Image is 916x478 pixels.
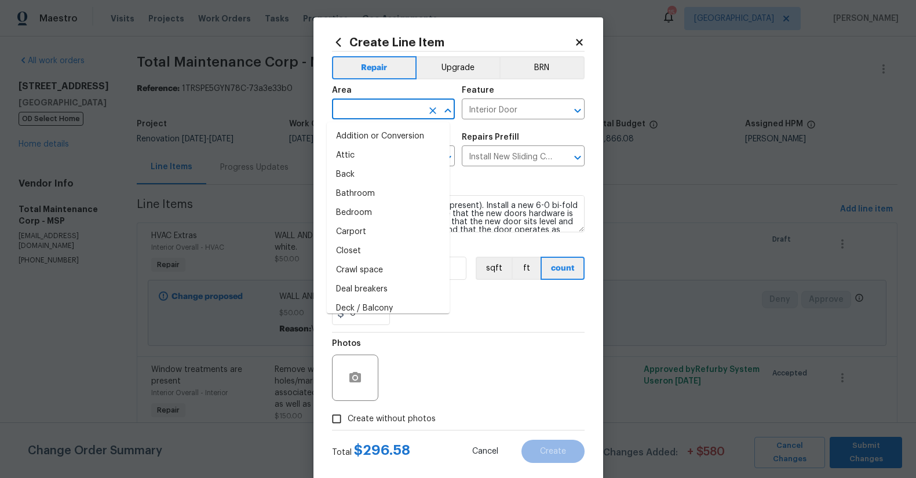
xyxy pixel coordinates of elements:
[327,165,450,184] li: Back
[476,257,512,280] button: sqft
[327,203,450,222] li: Bedroom
[327,222,450,242] li: Carport
[462,133,519,141] h5: Repairs Prefill
[454,440,517,463] button: Cancel
[332,86,352,94] h5: Area
[327,299,450,318] li: Deck / Balcony
[332,195,585,232] textarea: Remove the existing door (if present). Install a new 6-0 bi-fold 6 panel interior doors. Ensure t...
[417,56,499,79] button: Upgrade
[425,103,441,119] button: Clear
[472,447,498,456] span: Cancel
[332,36,574,49] h2: Create Line Item
[327,184,450,203] li: Bathroom
[440,103,456,119] button: Close
[332,56,417,79] button: Repair
[354,443,410,457] span: $ 296.58
[521,440,585,463] button: Create
[327,242,450,261] li: Closet
[570,149,586,166] button: Open
[541,257,585,280] button: count
[327,146,450,165] li: Attic
[327,127,450,146] li: Addition or Conversion
[540,447,566,456] span: Create
[499,56,585,79] button: BRN
[332,340,361,348] h5: Photos
[570,103,586,119] button: Open
[512,257,541,280] button: ft
[332,444,410,458] div: Total
[348,413,436,425] span: Create without photos
[327,280,450,299] li: Deal breakers
[462,86,494,94] h5: Feature
[327,261,450,280] li: Crawl space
